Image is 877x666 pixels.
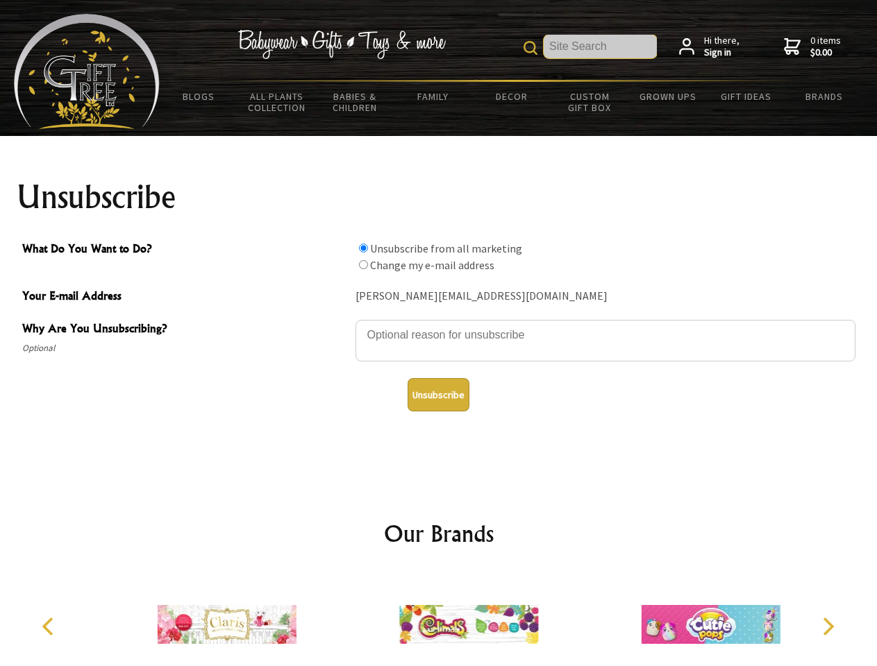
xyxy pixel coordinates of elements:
[370,258,494,272] label: Change my e-mail address
[810,34,841,59] span: 0 items
[359,260,368,269] input: What Do You Want to Do?
[28,517,850,550] h2: Our Brands
[22,320,349,340] span: Why Are You Unsubscribing?
[316,82,394,122] a: Babies & Children
[22,287,349,307] span: Your E-mail Address
[524,41,537,55] img: product search
[14,14,160,129] img: Babyware - Gifts - Toys and more...
[628,82,707,111] a: Grown Ups
[472,82,551,111] a: Decor
[704,35,740,59] span: Hi there,
[551,82,629,122] a: Custom Gift Box
[707,82,785,111] a: Gift Ideas
[812,611,843,642] button: Next
[679,35,740,59] a: Hi there,Sign in
[544,35,657,58] input: Site Search
[704,46,740,59] strong: Sign in
[17,180,861,214] h1: Unsubscribe
[359,244,368,253] input: What Do You Want to Do?
[160,82,238,111] a: BLOGS
[810,46,841,59] strong: $0.00
[22,340,349,357] span: Optional
[356,320,855,361] textarea: Why Are You Unsubscribing?
[408,378,469,411] button: Unsubscribe
[22,240,349,260] span: What Do You Want to Do?
[370,241,522,255] label: Unsubscribe from all marketing
[785,82,864,111] a: Brands
[237,30,446,59] img: Babywear - Gifts - Toys & more
[784,35,841,59] a: 0 items$0.00
[356,286,855,307] div: [PERSON_NAME][EMAIL_ADDRESS][DOMAIN_NAME]
[35,611,65,642] button: Previous
[238,82,317,122] a: All Plants Collection
[394,82,473,111] a: Family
